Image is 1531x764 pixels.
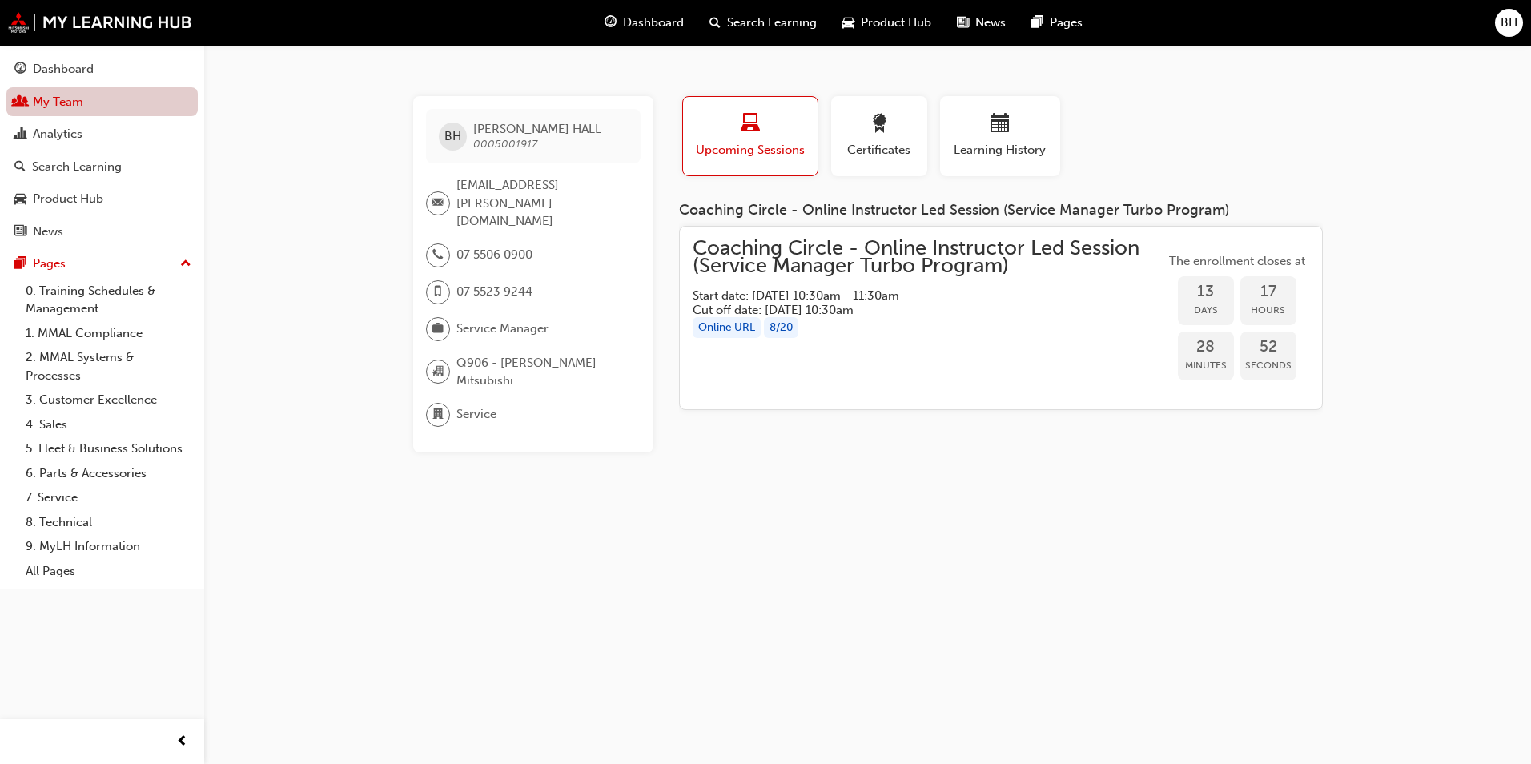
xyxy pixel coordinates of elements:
span: award-icon [870,114,889,135]
h5: Cut off date: [DATE] 10:30am [693,303,1139,317]
span: car-icon [842,13,854,33]
span: Search Learning [727,14,817,32]
span: Hours [1240,301,1296,320]
span: 28 [1178,338,1234,356]
a: search-iconSearch Learning [697,6,830,39]
span: Certificates [843,141,915,159]
span: briefcase-icon [432,319,444,340]
span: Learning History [952,141,1048,159]
div: News [33,223,63,241]
span: up-icon [180,254,191,275]
a: Coaching Circle - Online Instructor Led Session (Service Manager Turbo Program)Start date: [DATE]... [693,239,1309,397]
a: guage-iconDashboard [592,6,697,39]
span: BH [1501,14,1517,32]
span: pages-icon [1031,13,1043,33]
span: pages-icon [14,257,26,271]
div: 8 / 20 [764,317,798,339]
span: email-icon [432,193,444,214]
span: guage-icon [14,62,26,77]
span: laptop-icon [741,114,760,135]
a: pages-iconPages [1019,6,1095,39]
div: Dashboard [33,60,94,78]
span: mobile-icon [432,282,444,303]
span: organisation-icon [432,361,444,382]
div: Coaching Circle - Online Instructor Led Session (Service Manager Turbo Program) [679,202,1323,219]
button: BH [1495,9,1523,37]
span: The enrollment closes at [1165,252,1309,271]
span: Service Manager [456,320,549,338]
a: News [6,217,198,247]
button: Upcoming Sessions [682,96,818,176]
span: phone-icon [432,245,444,266]
span: 0005001917 [473,137,537,151]
a: 6. Parts & Accessories [19,461,198,486]
span: car-icon [14,192,26,207]
span: Q906 - [PERSON_NAME] Mitsubishi [456,354,628,390]
a: 8. Technical [19,510,198,535]
span: [EMAIL_ADDRESS][PERSON_NAME][DOMAIN_NAME] [456,176,628,231]
span: 07 5506 0900 [456,246,532,264]
a: My Team [6,87,198,117]
a: 5. Fleet & Business Solutions [19,436,198,461]
span: search-icon [14,160,26,175]
span: Minutes [1178,356,1234,375]
span: news-icon [14,225,26,239]
span: news-icon [957,13,969,33]
a: 0. Training Schedules & Management [19,279,198,321]
a: car-iconProduct Hub [830,6,944,39]
a: 3. Customer Excellence [19,388,198,412]
span: Days [1178,301,1234,320]
button: Pages [6,249,198,279]
span: Service [456,405,496,424]
a: Product Hub [6,184,198,214]
a: 4. Sales [19,412,198,437]
button: Learning History [940,96,1060,176]
div: Analytics [33,125,82,143]
span: Upcoming Sessions [695,141,806,159]
span: Product Hub [861,14,931,32]
span: people-icon [14,95,26,110]
button: Certificates [831,96,927,176]
div: Pages [33,255,66,273]
a: 9. MyLH Information [19,534,198,559]
span: guage-icon [605,13,617,33]
a: 2. MMAL Systems & Processes [19,345,198,388]
span: prev-icon [176,732,188,752]
a: Search Learning [6,152,198,182]
a: 1. MMAL Compliance [19,321,198,346]
img: mmal [8,12,192,33]
span: BH [444,127,461,146]
span: 13 [1178,283,1234,301]
span: 07 5523 9244 [456,283,532,301]
a: news-iconNews [944,6,1019,39]
span: search-icon [709,13,721,33]
button: DashboardMy TeamAnalyticsSearch LearningProduct HubNews [6,51,198,249]
span: Dashboard [623,14,684,32]
span: 17 [1240,283,1296,301]
span: [PERSON_NAME] HALL [473,122,601,136]
div: Search Learning [32,158,122,176]
a: All Pages [19,559,198,584]
div: Product Hub [33,190,103,208]
a: Dashboard [6,54,198,84]
span: Coaching Circle - Online Instructor Led Session (Service Manager Turbo Program) [693,239,1165,275]
a: Analytics [6,119,198,149]
a: 7. Service [19,485,198,510]
span: chart-icon [14,127,26,142]
h5: Start date: [DATE] 10:30am - 11:30am [693,288,1139,303]
span: calendar-icon [991,114,1010,135]
span: Seconds [1240,356,1296,375]
span: Pages [1050,14,1083,32]
span: 52 [1240,338,1296,356]
div: Online URL [693,317,761,339]
span: News [975,14,1006,32]
span: department-icon [432,404,444,425]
